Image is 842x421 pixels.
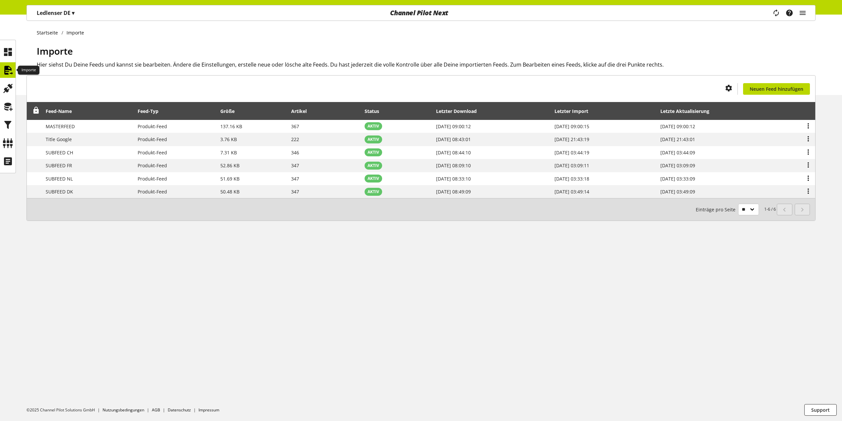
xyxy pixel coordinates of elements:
[291,162,299,169] span: 347
[46,149,73,156] span: SUBFEED CH
[368,149,379,155] span: AKTIV
[291,108,313,115] div: Artikel
[220,188,240,195] span: 50.48 KB
[37,45,73,57] span: Importe
[291,136,299,142] span: 222
[72,9,74,17] span: ▾
[291,149,299,156] span: 346
[220,123,242,130] span: 137.16 KB
[46,108,78,115] div: Feed-Name
[660,136,695,142] span: [DATE] 21:43:01
[220,108,241,115] div: Größe
[368,163,379,169] span: AKTIV
[660,123,695,130] span: [DATE] 09:00:12
[138,188,167,195] span: Produkt-Feed
[660,188,695,195] span: [DATE] 03:49:09
[138,108,165,115] div: Feed-Typ
[804,404,837,416] button: Support
[554,123,589,130] span: [DATE] 09:00:15
[368,189,379,195] span: AKTIV
[220,149,237,156] span: 7.31 KB
[46,162,72,169] span: SUBFEED FR
[365,108,386,115] div: Status
[660,108,716,115] div: Letzte Aktualisierung
[436,149,471,156] span: [DATE] 08:44:10
[37,9,74,17] p: Ledlenser DE
[368,123,379,129] span: AKTIV
[696,204,776,215] small: 1-6 / 6
[554,108,595,115] div: Letzter Import
[168,407,191,413] a: Datenschutz
[811,406,830,413] span: Support
[46,188,73,195] span: SUBFEED DK
[436,123,471,130] span: [DATE] 09:00:12
[199,407,219,413] a: Impressum
[368,176,379,182] span: AKTIV
[660,176,695,182] span: [DATE] 03:33:09
[138,136,167,142] span: Produkt-Feed
[152,407,160,413] a: AGB
[436,108,483,115] div: Letzter Download
[554,176,589,182] span: [DATE] 03:33:18
[26,407,103,413] li: ©2025 Channel Pilot Solutions GmbH
[750,85,803,92] span: Neuen Feed hinzufügen
[554,136,589,142] span: [DATE] 21:43:19
[554,188,589,195] span: [DATE] 03:49:14
[37,29,62,36] a: Startseite
[138,149,167,156] span: Produkt-Feed
[436,136,471,142] span: [DATE] 08:43:01
[18,66,39,75] div: Importe
[220,136,237,142] span: 3.76 KB
[554,149,589,156] span: [DATE] 03:44:19
[436,162,471,169] span: [DATE] 08:09:10
[138,162,167,169] span: Produkt-Feed
[138,123,167,130] span: Produkt-Feed
[436,188,471,195] span: [DATE] 08:49:09
[46,136,72,142] span: Title Google
[291,123,299,130] span: 367
[696,206,738,213] span: Einträge pro Seite
[743,83,810,95] a: Neuen Feed hinzufügen
[46,123,75,130] span: MASTERFEED
[37,61,816,69] h2: Hier siehst Du Deine Feeds und kannst sie bearbeiten. Ändere die Einstellungen, erstelle neue ode...
[291,188,299,195] span: 347
[220,176,240,182] span: 51.69 KB
[436,176,471,182] span: [DATE] 08:33:10
[220,162,240,169] span: 52.86 KB
[138,176,167,182] span: Produkt-Feed
[103,407,144,413] a: Nutzungsbedingungen
[660,162,695,169] span: [DATE] 03:09:09
[291,176,299,182] span: 347
[33,107,40,114] span: Entsperren, um Zeilen neu anzuordnen
[30,107,40,115] div: Entsperren, um Zeilen neu anzuordnen
[46,176,73,182] span: SUBFEED NL
[368,136,379,142] span: AKTIV
[660,149,695,156] span: [DATE] 03:44:09
[554,162,589,169] span: [DATE] 03:09:11
[26,5,816,21] nav: main navigation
